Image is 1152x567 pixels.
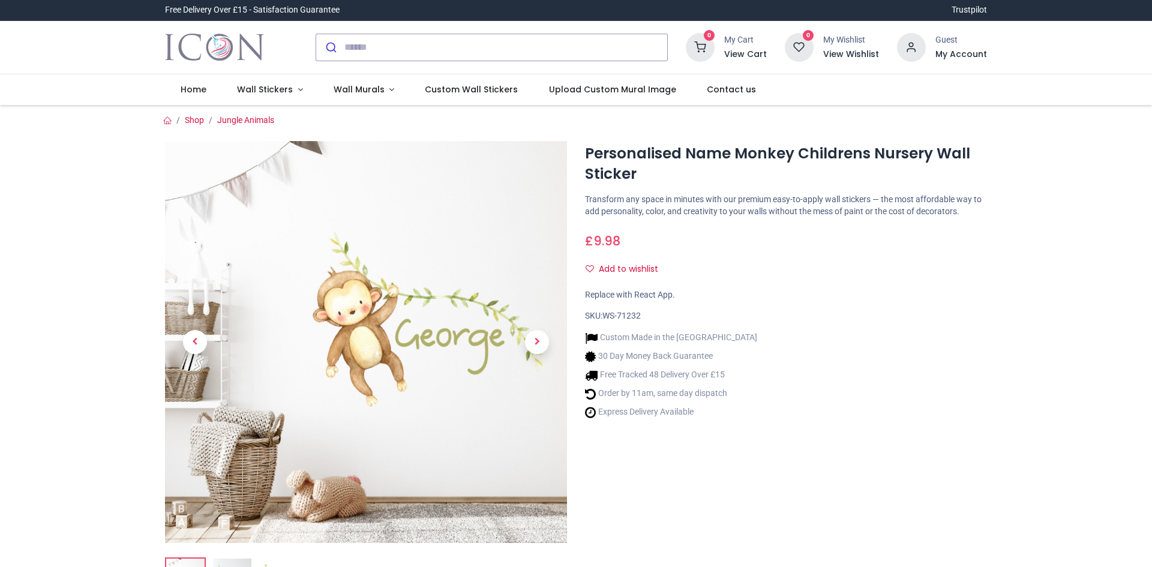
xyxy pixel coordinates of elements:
[425,83,518,95] span: Custom Wall Stickers
[935,34,987,46] div: Guest
[525,330,549,354] span: Next
[185,115,204,125] a: Shop
[585,143,987,185] h1: Personalised Name Monkey Childrens Nursery Wall Sticker
[724,49,767,61] a: View Cart
[704,30,715,41] sup: 0
[221,74,318,106] a: Wall Stickers
[823,34,879,46] div: My Wishlist
[318,74,410,106] a: Wall Murals
[585,259,668,280] button: Add to wishlistAdd to wishlist
[585,310,987,322] div: SKU:
[237,83,293,95] span: Wall Stickers
[217,115,274,125] a: Jungle Animals
[585,194,987,217] p: Transform any space in minutes with our premium easy-to-apply wall stickers — the most affordable...
[181,83,206,95] span: Home
[724,34,767,46] div: My Cart
[585,350,757,363] li: 30 Day Money Back Guarantee
[585,289,987,301] div: Replace with React App.
[952,4,987,16] a: Trustpilot
[165,141,567,543] img: Personalised Name Monkey Childrens Nursery Wall Sticker
[785,41,814,51] a: 0
[803,30,814,41] sup: 0
[334,83,385,95] span: Wall Murals
[165,31,264,64] a: Logo of Icon Wall Stickers
[586,265,594,273] i: Add to wishlist
[165,201,225,482] a: Previous
[585,406,757,419] li: Express Delivery Available
[165,31,264,64] img: Icon Wall Stickers
[549,83,676,95] span: Upload Custom Mural Image
[823,49,879,61] a: View Wishlist
[316,34,344,61] button: Submit
[602,311,641,320] span: WS-71232
[585,232,620,250] span: £
[507,201,567,482] a: Next
[686,41,715,51] a: 0
[183,330,207,354] span: Previous
[585,332,757,344] li: Custom Made in the [GEOGRAPHIC_DATA]
[707,83,756,95] span: Contact us
[165,4,340,16] div: Free Delivery Over £15 - Satisfaction Guarantee
[935,49,987,61] a: My Account
[593,232,620,250] span: 9.98
[585,369,757,382] li: Free Tracked 48 Delivery Over £15
[585,388,757,400] li: Order by 11am, same day dispatch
